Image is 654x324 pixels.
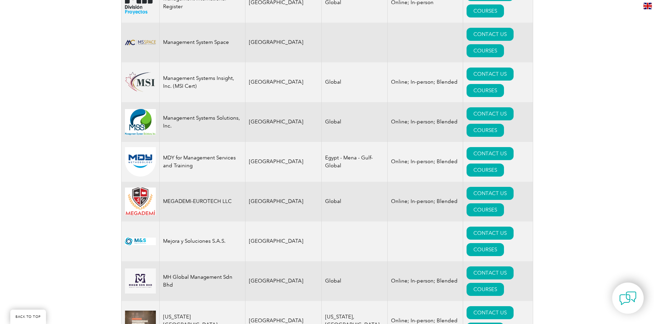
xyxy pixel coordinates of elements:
a: COURSES [467,84,504,97]
td: Mejora y Soluciones S.A.S. [159,221,245,261]
td: MEGADEMI-EUROTECH LLC [159,182,245,221]
td: Management Systems Solutions, Inc. [159,102,245,142]
td: Online; In-person; Blended [388,261,463,301]
a: CONTACT US [467,28,514,41]
img: contact-chat.png [619,290,636,307]
a: COURSES [467,44,504,57]
img: 1303cd39-a58f-ee11-be36-000d3ae1a86f-logo.png [125,72,156,93]
td: Global [322,261,388,301]
a: CONTACT US [467,306,514,319]
td: Management Systems Insight, Inc. (MSI Cert) [159,62,245,102]
td: [GEOGRAPHIC_DATA] [245,182,322,221]
img: 20f5aa14-88a6-ee11-be37-00224898ad00-logo.png [125,147,156,177]
td: MH Global Management Sdn Bhd [159,261,245,301]
a: BACK TO TOP [10,310,46,324]
td: [GEOGRAPHIC_DATA] [245,23,322,62]
td: Online; In-person; Blended [388,182,463,221]
img: c58f6375-d72a-f011-8c4d-00224891ba56-logo.jpg [125,238,156,245]
td: Global [322,182,388,221]
a: CONTACT US [467,68,514,81]
td: Management System Space [159,23,245,62]
a: CONTACT US [467,107,514,120]
a: COURSES [467,243,504,256]
a: CONTACT US [467,266,514,279]
td: Online; In-person; Blended [388,142,463,182]
img: 3c1bd982-510d-ef11-9f89-000d3a6b69ab%20-logo.png [125,40,156,45]
img: 6f34a6f0-7f07-ed11-82e5-002248d3b10e-logo.jpg [125,109,156,135]
td: [GEOGRAPHIC_DATA] [245,62,322,102]
a: COURSES [467,283,504,296]
td: [GEOGRAPHIC_DATA] [245,102,322,142]
td: MDY for Management Services and Training [159,142,245,182]
a: COURSES [467,4,504,17]
td: [GEOGRAPHIC_DATA] [245,142,322,182]
img: en [643,3,652,9]
td: [GEOGRAPHIC_DATA] [245,221,322,261]
a: CONTACT US [467,187,514,200]
td: Egypt - Mena - Gulf- Global [322,142,388,182]
a: COURSES [467,164,504,177]
a: COURSES [467,124,504,137]
td: Global [322,102,388,142]
td: Online; In-person; Blended [388,102,463,142]
td: Online; In-person; Blended [388,62,463,102]
td: [GEOGRAPHIC_DATA] [245,261,322,301]
a: CONTACT US [467,227,514,240]
a: CONTACT US [467,147,514,160]
img: 6f718c37-9d51-ea11-a813-000d3ae11abd-logo.png [125,188,156,215]
td: Global [322,62,388,102]
a: COURSES [467,203,504,216]
img: 54f63d3f-b34d-ef11-a316-002248944286-logo.jpg [125,268,156,293]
